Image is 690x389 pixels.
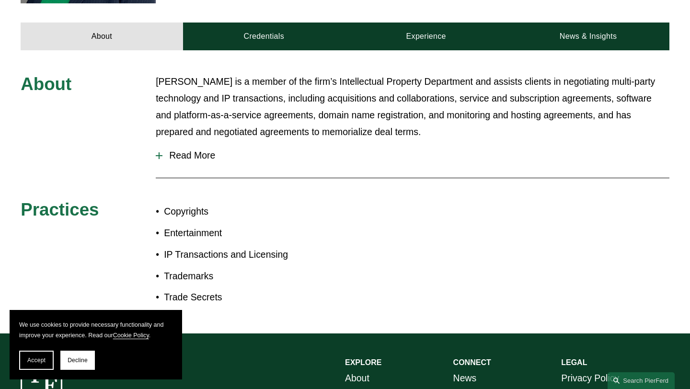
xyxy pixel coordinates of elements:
[608,372,675,389] a: Search this site
[156,143,669,168] button: Read More
[164,225,345,241] p: Entertainment
[19,351,54,370] button: Accept
[60,351,95,370] button: Decline
[10,310,182,379] section: Cookie banner
[164,289,345,306] p: Trade Secrets
[453,358,491,366] strong: CONNECT
[164,246,345,263] p: IP Transactions and Licensing
[183,23,345,50] a: Credentials
[507,23,669,50] a: News & Insights
[27,357,46,364] span: Accept
[164,203,345,220] p: Copyrights
[21,200,99,219] span: Practices
[345,23,507,50] a: Experience
[21,23,183,50] a: About
[21,74,71,94] span: About
[561,358,587,366] strong: LEGAL
[156,73,669,140] p: [PERSON_NAME] is a member of the firm’s Intellectual Property Department and assists clients in n...
[345,370,369,387] a: About
[68,357,88,364] span: Decline
[164,268,345,285] p: Trademarks
[345,358,381,366] strong: EXPLORE
[19,320,172,341] p: We use cookies to provide necessary functionality and improve your experience. Read our .
[113,332,149,339] a: Cookie Policy
[561,370,619,387] a: Privacy Policy
[162,150,669,161] span: Read More
[453,370,477,387] a: News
